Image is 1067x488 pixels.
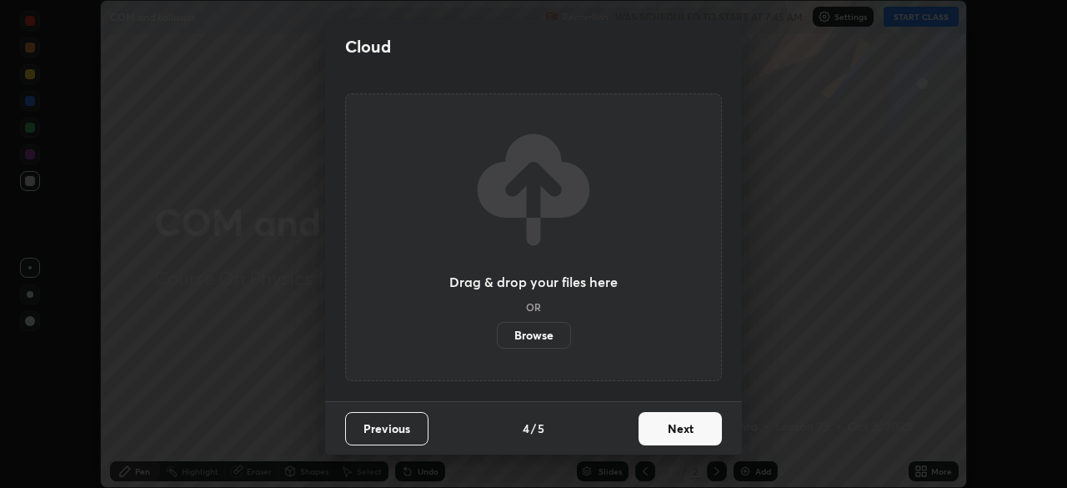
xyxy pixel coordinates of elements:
[531,420,536,437] h4: /
[526,302,541,312] h5: OR
[639,412,722,445] button: Next
[449,275,618,289] h3: Drag & drop your files here
[523,420,529,437] h4: 4
[538,420,544,437] h4: 5
[345,412,428,445] button: Previous
[345,36,391,58] h2: Cloud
